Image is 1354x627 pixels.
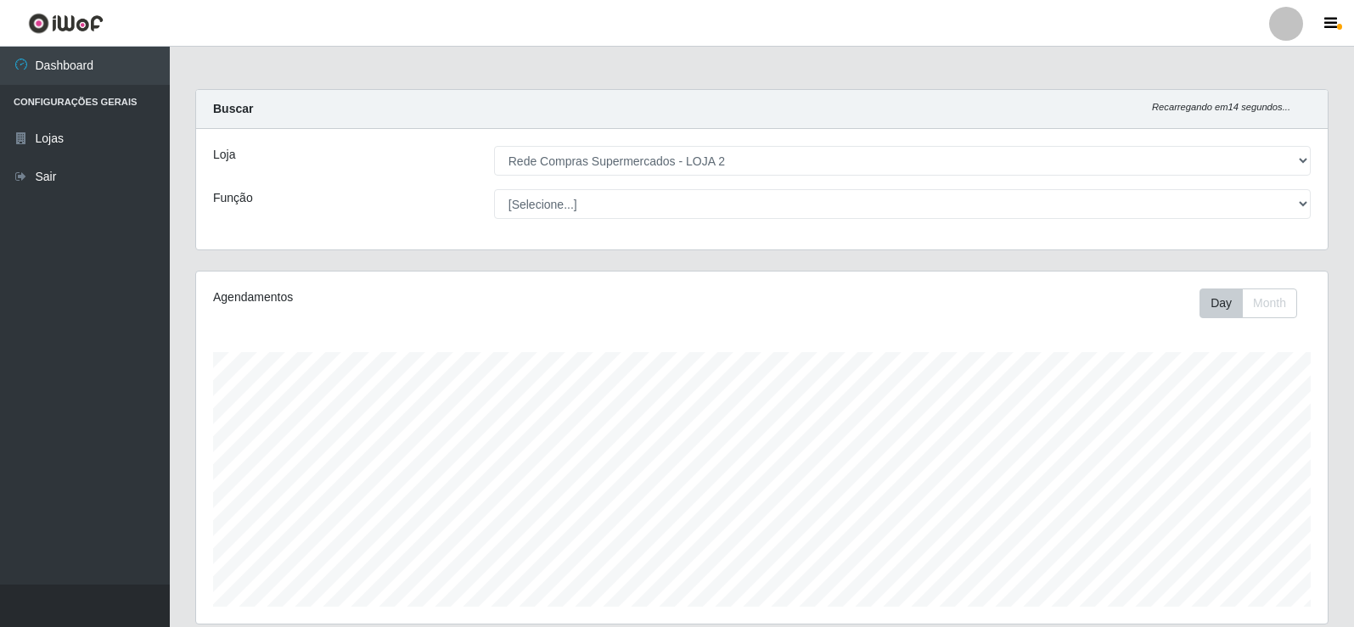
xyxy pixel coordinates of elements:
[213,102,253,115] strong: Buscar
[1199,288,1297,318] div: First group
[1242,288,1297,318] button: Month
[1152,102,1290,112] i: Recarregando em 14 segundos...
[213,189,253,207] label: Função
[28,13,104,34] img: CoreUI Logo
[1199,288,1243,318] button: Day
[1199,288,1311,318] div: Toolbar with button groups
[213,288,655,306] div: Agendamentos
[213,146,235,164] label: Loja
